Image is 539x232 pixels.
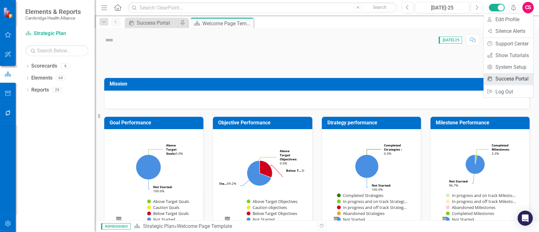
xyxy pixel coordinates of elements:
span: Administrator [101,223,131,229]
tspan: Above Target Goals: [166,143,177,156]
button: View chart menu, Chart [114,215,123,223]
text: In progress and off track Milesto… [452,199,516,204]
div: Success Portal [137,19,178,27]
button: Show Not Started [446,217,474,222]
text: 69.2% [213,181,236,186]
small: Cambridge Health Alliance [25,15,81,21]
tspan: Below T… [286,168,302,173]
text: Below Target Goals [153,211,189,216]
text: Abandoned Milestones [452,205,495,210]
text: Below Target Objectives [253,211,297,216]
text: 30.8% [286,168,311,173]
div: [DATE]-25 [417,4,467,12]
button: [DATE]-25 [415,2,469,13]
span: [DATE]-25 [439,37,462,44]
h3: Mission [110,81,526,87]
a: Elements [31,74,52,82]
button: Search [364,3,395,12]
text: Above Target Goals [153,199,189,204]
a: Edit Profile [483,14,533,25]
tspan: Completed Milestones: [492,143,510,152]
text: Not Started [153,217,175,222]
h3: Strategy performance [327,120,418,126]
tspan: Above Target Objectives: [280,149,297,161]
tspan: Not Sta… [213,181,227,186]
button: Show In progress and off track Strategies [337,205,407,210]
svg: Interactive chart [111,134,195,229]
div: Chart. Highcharts interactive chart. [111,134,197,229]
button: Show In progress and on track Strategies [337,199,407,204]
path: Completed Milestones, 3. [475,155,477,164]
button: Show Above Target Objectives [247,199,298,204]
button: Show Caution objectives [247,205,287,210]
text: In progress and off track Strateg… [343,205,407,210]
div: 29 [52,87,62,92]
div: 64 [56,75,66,81]
tspan: Completed Strategies : [384,143,402,152]
div: Chart. Highcharts interactive chart. [437,134,523,229]
div: Welcome Page Template [177,223,232,229]
text: Not Started [253,217,275,222]
a: Log Out [483,86,533,97]
svg: Interactive chart [437,134,522,229]
a: Silence Alerts [483,25,533,37]
input: Search ClearPoint... [128,2,397,13]
text: 96.7% [449,179,468,187]
button: Show Not Started [147,217,175,222]
text: 0.0% [384,143,402,156]
button: Show In progress and on track Milestones [446,193,516,198]
button: Show Completed Strategies [337,193,383,198]
a: Strategic Plan [25,30,88,37]
a: Support Center [483,38,533,50]
text: In progress and on track Milesto… [452,193,516,198]
svg: Interactive chart [219,134,304,229]
div: » [134,223,312,230]
button: Show Abandoned Milestones [446,205,495,210]
button: Show In progress and off track Milestones [446,199,516,204]
h3: Objective Performance [218,120,309,126]
button: Show Below Target Goals [147,211,189,216]
h3: Milestone Performance [436,120,526,126]
a: Success Portal [126,19,178,27]
button: Show Above Target Goals [147,199,190,204]
button: View chart menu, Chart [440,215,449,223]
button: Show Not Started [337,217,365,222]
div: Open Intercom Messenger [518,211,533,226]
path: Below Target Objectives, 4. [260,161,272,177]
div: Welcome Page Template [202,20,252,27]
tspan: Not Started: [449,179,468,183]
path: Not Started, 19. [136,155,161,180]
button: Show Caution Goals [147,205,179,210]
button: Show Below Target Objectives [247,211,298,216]
text: Caution objectives [253,205,287,210]
div: 6 [60,63,70,69]
text: Completed Milestones [452,211,494,216]
div: Chart. Highcharts interactive chart. [219,134,305,229]
text: 3.3% [492,143,510,156]
button: Show Completed Milestones [446,211,494,216]
button: View chart menu, Chart [332,215,341,223]
a: Scorecards [31,62,57,70]
text: 100.0% [372,183,391,192]
img: Not Defined [104,35,114,45]
path: Not Started, 32. [355,155,378,178]
tspan: Not Started: [153,185,172,189]
text: Not Started [452,217,474,222]
input: Search Below... [25,45,88,56]
text: 0.0% [280,149,297,165]
button: Show Abandoned Strategies [337,211,385,216]
text: Not Started [343,217,365,222]
tspan: Not Started: [372,183,391,187]
path: Not Started, 87. [465,155,485,174]
text: Caution Goals [153,205,179,210]
button: CS [522,2,534,13]
a: Show Tutorials [483,50,533,61]
a: Success Portal [483,73,533,85]
text: Completed Strategies [343,193,383,198]
a: Strategic Plan [143,223,174,229]
text: In progress and on track Strategi… [343,199,407,204]
a: Reports [31,86,49,94]
text: Abandoned Strategies [343,211,385,216]
text: Above Target Objectives [253,199,297,204]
